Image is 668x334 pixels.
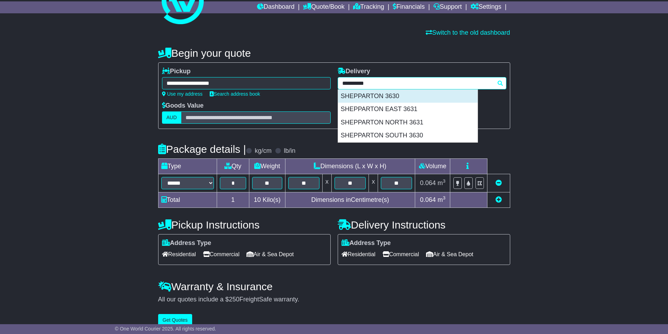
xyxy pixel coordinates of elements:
span: Air & Sea Depot [247,249,294,260]
label: Address Type [162,239,211,247]
h4: Warranty & Insurance [158,281,510,292]
td: 1 [217,192,249,208]
a: Switch to the old dashboard [426,29,510,36]
a: Use my address [162,91,203,97]
span: Residential [162,249,196,260]
span: © One World Courier 2025. All rights reserved. [115,326,216,332]
td: Dimensions in Centimetre(s) [285,192,415,208]
label: Delivery [338,68,370,75]
label: Pickup [162,68,191,75]
div: SHEPPARTON NORTH 3631 [338,116,478,129]
label: AUD [162,111,182,124]
td: Weight [249,159,285,174]
a: Support [433,1,462,13]
span: 10 [254,196,261,203]
td: Kilo(s) [249,192,285,208]
span: m [438,196,446,203]
a: Add new item [495,196,502,203]
label: kg/cm [255,147,271,155]
td: Type [158,159,217,174]
h4: Delivery Instructions [338,219,510,231]
a: Dashboard [257,1,295,13]
a: Tracking [353,1,384,13]
label: Address Type [342,239,391,247]
label: Goods Value [162,102,204,110]
h4: Begin your quote [158,47,510,59]
td: Qty [217,159,249,174]
div: SHEPPARTON SOUTH 3630 [338,129,478,142]
a: Remove this item [495,179,502,186]
span: Residential [342,249,376,260]
a: Search address book [210,91,260,97]
label: lb/in [284,147,295,155]
span: 250 [229,296,239,303]
a: Settings [471,1,501,13]
div: SHEPPARTON EAST 3631 [338,103,478,116]
span: Commercial [383,249,419,260]
div: SHEPPARTON 3630 [338,90,478,103]
sup: 3 [443,195,446,200]
span: Air & Sea Depot [426,249,473,260]
td: Total [158,192,217,208]
a: Financials [393,1,425,13]
td: Dimensions (L x W x H) [285,159,415,174]
button: Get Quotes [158,314,193,326]
a: Quote/Book [303,1,344,13]
div: All our quotes include a $ FreightSafe warranty. [158,296,510,304]
sup: 3 [443,178,446,184]
span: Commercial [203,249,239,260]
span: 0.064 [420,196,436,203]
span: 0.064 [420,179,436,186]
span: m [438,179,446,186]
td: x [369,174,378,192]
h4: Package details | [158,143,246,155]
td: x [322,174,331,192]
h4: Pickup Instructions [158,219,331,231]
td: Volume [415,159,450,174]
